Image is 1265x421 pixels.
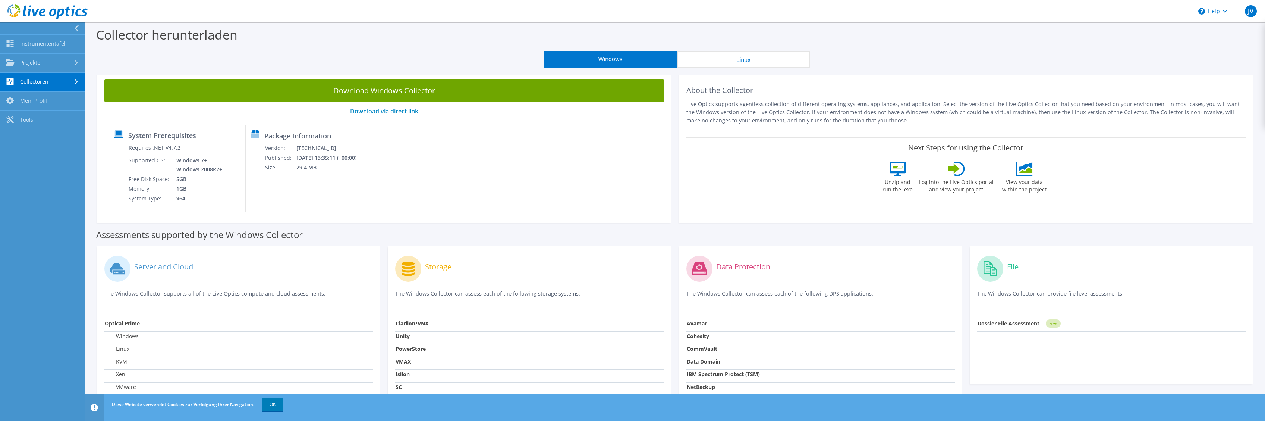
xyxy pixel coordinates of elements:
[687,383,715,390] strong: NetBackup
[262,398,283,411] a: OK
[396,371,410,378] strong: Isilon
[171,184,224,194] td: 1GB
[128,132,196,139] label: System Prerequisites
[96,26,237,43] label: Collector herunterladen
[129,144,183,152] label: Requires .NET V4.7.2+
[171,174,224,184] td: 5GB
[128,174,171,184] td: Free Disk Space:
[105,345,129,353] label: Linux
[686,100,1246,125] p: Live Optics supports agentless collection of different operating systems, appliances, and applica...
[396,333,410,340] strong: Unity
[1198,8,1205,15] svg: \n
[296,163,366,172] td: 29.4 MB
[104,290,373,305] p: The Windows Collector supports all of the Live Optics compute and cloud assessments.
[264,132,331,140] label: Package Information
[544,51,677,68] button: Windows
[687,320,707,327] strong: Avamar
[265,143,296,153] td: Version:
[687,333,709,340] strong: Cohesity
[396,345,426,352] strong: PowerStore
[686,86,1246,95] h2: About the Collector
[977,290,1246,305] p: The Windows Collector can provide file level assessments.
[104,79,664,102] a: Download Windows Collector
[171,156,224,174] td: Windows 7+ Windows 2008R2+
[687,358,720,365] strong: Data Domain
[350,107,418,115] a: Download via direct link
[978,320,1039,327] strong: Dossier File Assessment
[128,194,171,203] td: System Type:
[716,263,770,271] label: Data Protection
[396,320,428,327] strong: Clariion/VNX
[296,143,366,153] td: [TECHNICAL_ID]
[687,345,717,352] strong: CommVault
[677,51,810,68] button: Linux
[112,401,254,408] span: Diese Website verwendet Cookies zur Verfolgung Ihrer Navigation.
[919,176,994,193] label: Log into the Live Optics portal and view your project
[105,320,140,327] strong: Optical Prime
[395,290,664,305] p: The Windows Collector can assess each of the following storage systems.
[265,153,296,163] td: Published:
[105,358,127,365] label: KVM
[265,163,296,172] td: Size:
[134,263,193,271] label: Server and Cloud
[105,371,125,378] label: Xen
[396,358,411,365] strong: VMAX
[128,156,171,174] td: Supported OS:
[425,263,451,271] label: Storage
[1245,5,1257,17] span: JV
[687,371,760,378] strong: IBM Spectrum Protect (TSM)
[171,194,224,203] td: x64
[908,143,1023,152] label: Next Steps for using the Collector
[1007,263,1019,271] label: File
[396,383,402,390] strong: SC
[296,153,366,163] td: [DATE] 13:35:11 (+00:00)
[105,333,139,340] label: Windows
[105,383,136,391] label: VMware
[998,176,1051,193] label: View your data within the project
[96,231,303,238] label: Assessments supported by the Windows Collector
[686,290,955,305] p: The Windows Collector can assess each of the following DPS applications.
[1049,322,1057,326] tspan: NEW!
[881,176,915,193] label: Unzip and run the .exe
[128,184,171,194] td: Memory:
